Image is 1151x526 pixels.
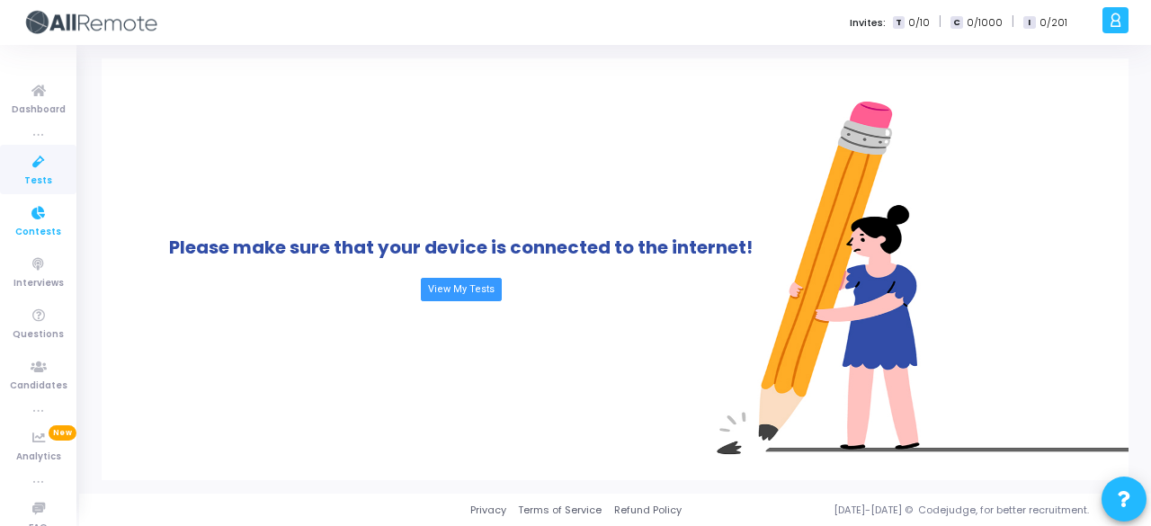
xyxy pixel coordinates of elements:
[682,503,1129,518] div: [DATE]-[DATE] © Codejudge, for better recruitment.
[22,4,157,40] img: logo
[1023,16,1035,30] span: I
[518,503,602,518] a: Terms of Service
[967,15,1003,31] span: 0/1000
[49,425,76,441] span: New
[169,236,753,258] h1: Please make sure that your device is connected to the internet!
[850,15,886,31] label: Invites:
[939,13,941,31] span: |
[950,16,962,30] span: C
[470,503,506,518] a: Privacy
[13,276,64,291] span: Interviews
[1039,15,1067,31] span: 0/201
[614,503,682,518] a: Refund Policy
[893,16,905,30] span: T
[421,278,502,301] a: View My Tests
[12,103,66,118] span: Dashboard
[10,379,67,394] span: Candidates
[1012,13,1014,31] span: |
[15,225,61,240] span: Contests
[908,15,930,31] span: 0/10
[16,450,61,465] span: Analytics
[13,327,64,343] span: Questions
[24,174,52,189] span: Tests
